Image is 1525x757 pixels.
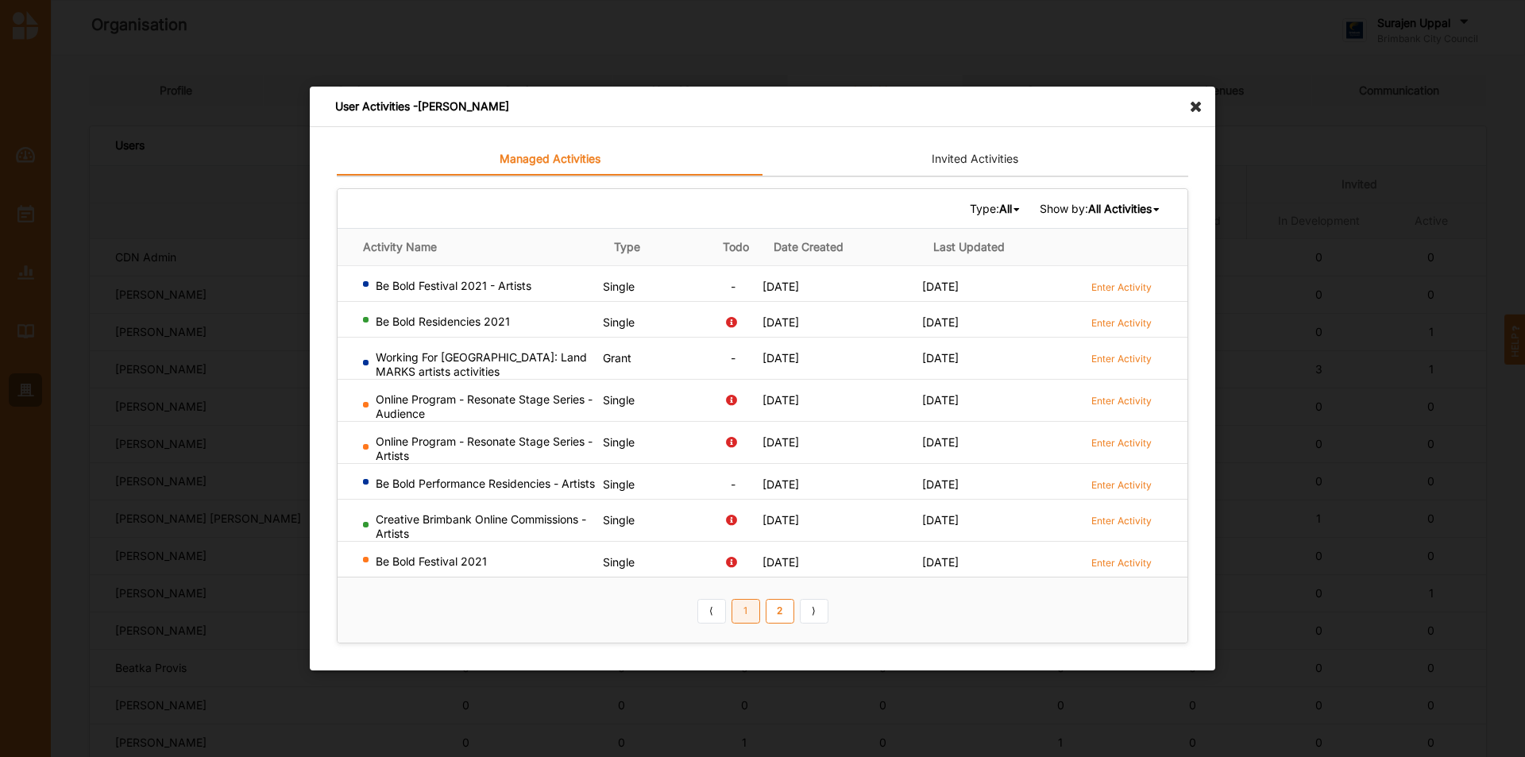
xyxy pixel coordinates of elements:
span: [DATE] [922,351,959,365]
span: [DATE] [762,280,799,293]
div: Online Program - Resonate Stage Series - Audience [363,392,596,421]
span: [DATE] [762,393,799,407]
span: [DATE] [922,555,959,569]
th: Date Created [762,228,922,265]
span: Single [603,280,635,293]
a: Next item [800,598,828,624]
span: Single [603,315,635,329]
label: Enter Activity [1091,436,1152,450]
span: Single [603,477,635,491]
span: - [731,477,735,491]
span: [DATE] [762,555,799,569]
a: Managed Activities [337,144,762,176]
label: Enter Activity [1091,394,1152,407]
th: Type [603,228,709,265]
span: Grant [603,351,631,365]
span: Single [603,513,635,527]
span: - [731,351,735,365]
a: Invited Activities [762,144,1188,176]
label: Enter Activity [1091,556,1152,570]
div: Creative Brimbank Online Commissions - Artists [363,512,596,541]
th: Activity Name [338,228,603,265]
span: [DATE] [762,477,799,491]
label: Enter Activity [1091,478,1152,492]
span: [DATE] [762,435,799,449]
a: Enter Activity [1091,279,1152,294]
span: Show by: [1040,201,1162,215]
span: [DATE] [922,435,959,449]
a: Enter Activity [1091,392,1152,407]
label: Enter Activity [1091,280,1152,294]
span: [DATE] [922,280,959,293]
b: All [999,202,1012,215]
a: 2 [766,598,794,624]
div: Be Bold Residencies 2021 [363,315,596,329]
label: Enter Activity [1091,316,1152,330]
span: [DATE] [922,393,959,407]
a: Enter Activity [1091,315,1152,330]
span: [DATE] [762,315,799,329]
span: - [731,280,735,293]
div: Pagination Navigation [694,597,831,624]
span: [DATE] [922,315,959,329]
b: All Activities [1088,202,1152,215]
div: Be Bold Festival 2021 [363,554,596,569]
a: Enter Activity [1091,554,1152,570]
span: [DATE] [922,477,959,491]
div: Working For [GEOGRAPHIC_DATA]: Land MARKS artists activities [363,350,596,379]
div: Be Bold Festival 2021 - Artists [363,279,596,293]
div: Online Program - Resonate Stage Series - Artists [363,435,596,463]
div: User Activities - [PERSON_NAME] [310,87,1215,127]
a: Enter Activity [1091,350,1152,365]
th: Todo [709,228,762,265]
span: [DATE] [762,513,799,527]
a: Enter Activity [1091,477,1152,492]
a: 1 [732,598,760,624]
span: Single [603,555,635,569]
a: Enter Activity [1091,512,1152,527]
th: Last Updated [922,228,1082,265]
span: [DATE] [762,351,799,365]
a: Previous item [697,598,726,624]
div: Be Bold Performance Residencies - Artists [363,477,596,491]
label: Enter Activity [1091,514,1152,527]
span: Type: [970,201,1022,215]
span: Single [603,393,635,407]
span: Single [603,435,635,449]
span: [DATE] [922,513,959,527]
a: Enter Activity [1091,435,1152,450]
label: Enter Activity [1091,352,1152,365]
